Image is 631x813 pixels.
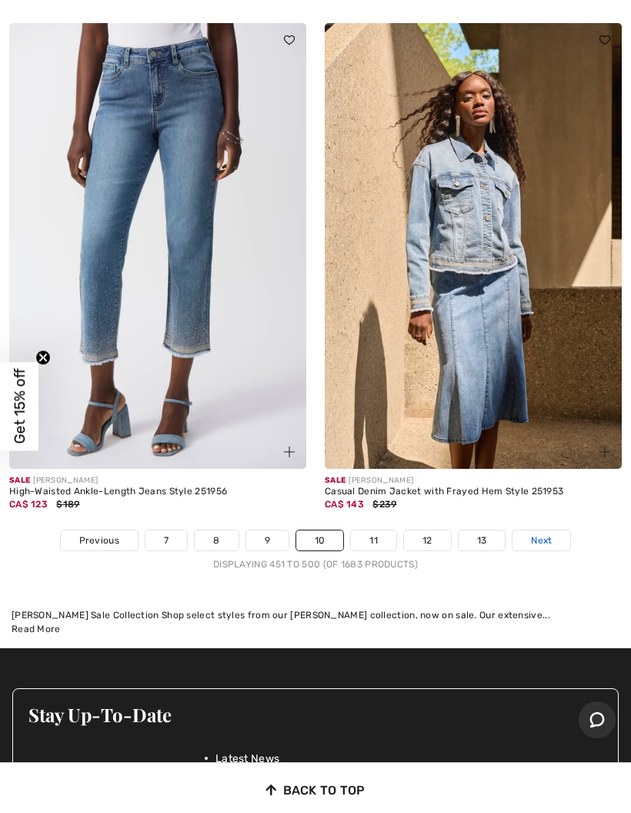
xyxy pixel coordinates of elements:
span: Next [531,534,552,547]
span: Previous [79,534,119,547]
img: heart_black_full.svg [599,35,610,45]
span: Sale [325,476,346,485]
a: 9 [246,530,289,550]
a: 11 [351,530,396,550]
div: [PERSON_NAME] [325,475,622,487]
img: plus_v2.svg [284,447,295,457]
iframe: Opens a widget where you can chat to one of our agents [579,701,616,740]
span: $239 [372,499,396,510]
a: Previous [61,530,138,550]
span: Read More [12,624,61,634]
span: Get 15% off [11,369,28,444]
img: heart_black_full.svg [284,35,295,45]
h3: Stay Up-To-Date [28,704,603,724]
a: 8 [195,530,238,550]
img: plus_v2.svg [599,447,610,457]
a: 10 [296,530,344,550]
img: High-Waisted Ankle-Length Jeans Style 251956. VINTAGE BLUE [9,23,306,469]
span: Sale [9,476,30,485]
span: CA$ 123 [9,499,48,510]
div: Casual Denim Jacket with Frayed Hem Style 251953 [325,487,622,497]
span: Latest News [215,751,279,767]
div: High-Waisted Ankle-Length Jeans Style 251956 [9,487,306,497]
div: [PERSON_NAME] Sale Collection Shop select styles from our [PERSON_NAME] collection, now on sale. ... [12,608,619,622]
span: CA$ 143 [325,499,364,510]
button: Close teaser [35,350,51,366]
div: [PERSON_NAME] [9,475,306,487]
span: $189 [56,499,79,510]
a: 7 [145,530,187,550]
a: 12 [404,530,451,550]
a: 13 [459,530,506,550]
img: Casual Denim Jacket with Frayed Hem Style 251953. VINTAGE BLUE [325,23,622,469]
a: Next [512,530,570,550]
